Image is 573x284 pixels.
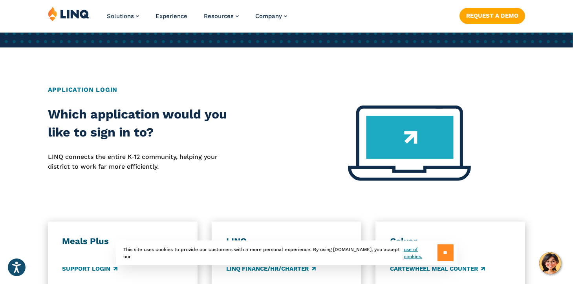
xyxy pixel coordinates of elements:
span: Resources [204,13,234,20]
span: Solutions [107,13,134,20]
h3: Meals Plus [62,236,183,247]
nav: Button Navigation [459,6,525,24]
nav: Primary Navigation [107,6,287,32]
h2: Which application would you like to sign in to? [48,106,238,141]
a: Resources [204,13,239,20]
a: Experience [156,13,187,20]
h3: Colyar [390,236,511,247]
span: Company [255,13,282,20]
h3: LINQ [226,236,347,247]
h2: Application Login [48,85,525,95]
a: Solutions [107,13,139,20]
button: Hello, have a question? Let’s chat. [539,252,561,274]
p: LINQ connects the entire K‑12 community, helping your district to work far more efficiently. [48,152,238,171]
div: This site uses cookies to provide our customers with a more personal experience. By using [DOMAIN... [116,240,458,265]
a: Request a Demo [459,8,525,24]
a: use of cookies. [404,246,437,260]
a: Company [255,13,287,20]
img: LINQ | K‑12 Software [48,6,90,21]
